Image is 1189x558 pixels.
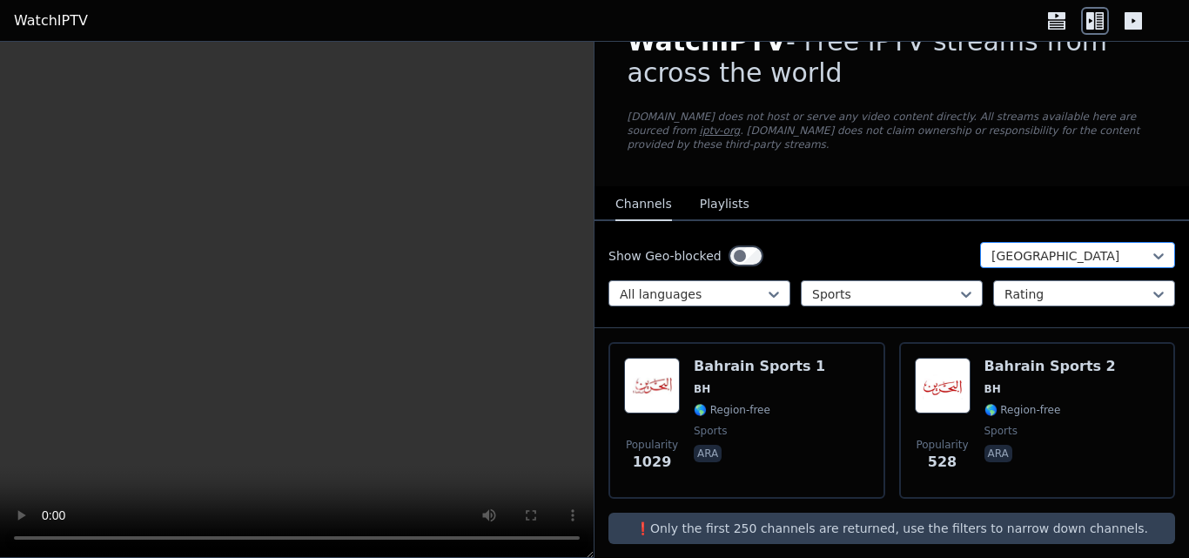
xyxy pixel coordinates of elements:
span: WatchIPTV [628,26,787,57]
p: ara [694,445,722,462]
span: 1029 [633,452,672,473]
span: 528 [928,452,957,473]
h6: Bahrain Sports 2 [984,358,1116,375]
h1: - Free IPTV streams from across the world [628,26,1157,89]
button: Playlists [700,188,749,221]
span: Popularity [626,438,678,452]
p: [DOMAIN_NAME] does not host or serve any video content directly. All streams available here are s... [628,110,1157,151]
span: sports [694,424,727,438]
label: Show Geo-blocked [608,247,722,265]
span: BH [694,382,710,396]
p: ara [984,445,1012,462]
a: WatchIPTV [14,10,88,31]
h6: Bahrain Sports 1 [694,358,825,375]
span: Popularity [916,438,968,452]
span: 🌎 Region-free [694,403,770,417]
span: BH [984,382,1001,396]
img: Bahrain Sports 2 [915,358,971,413]
button: Channels [615,188,672,221]
span: sports [984,424,1018,438]
p: ❗️Only the first 250 channels are returned, use the filters to narrow down channels. [615,520,1168,537]
span: 🌎 Region-free [984,403,1061,417]
img: Bahrain Sports 1 [624,358,680,413]
a: iptv-org [700,124,741,137]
